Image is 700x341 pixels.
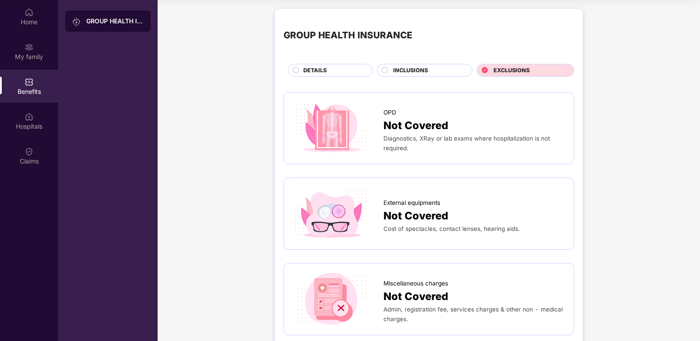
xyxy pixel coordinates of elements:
span: OPD [383,108,396,117]
img: icon [293,272,370,326]
img: svg+xml;base64,PHN2ZyB3aWR0aD0iMjAiIGhlaWdodD0iMjAiIHZpZXdCb3g9IjAgMCAyMCAyMCIgZmlsbD0ibm9uZSIgeG... [25,43,33,52]
img: icon [293,187,370,241]
span: Cost of spectacles, contact lenses, hearing aids. [383,225,520,232]
span: DETAILS [303,66,327,75]
span: Not Covered [383,288,448,304]
img: svg+xml;base64,PHN2ZyBpZD0iSG9tZSIgeG1sbnM9Imh0dHA6Ly93d3cudzMub3JnLzIwMDAvc3ZnIiB3aWR0aD0iMjAiIG... [25,8,33,17]
div: GROUP HEALTH INSURANCE [86,17,144,26]
span: INCLUSIONS [393,66,428,75]
span: EXCLUSIONS [494,66,530,75]
img: svg+xml;base64,PHN2ZyBpZD0iQ2xhaW0iIHhtbG5zPSJodHRwOi8vd3d3LnczLm9yZy8yMDAwL3N2ZyIgd2lkdGg9IjIwIi... [25,147,33,156]
div: GROUP HEALTH INSURANCE [284,28,413,42]
span: Not Covered [383,208,448,224]
img: svg+xml;base64,PHN2ZyB3aWR0aD0iMjAiIGhlaWdodD0iMjAiIHZpZXdCb3g9IjAgMCAyMCAyMCIgZmlsbD0ibm9uZSIgeG... [72,17,81,26]
img: svg+xml;base64,PHN2ZyBpZD0iQmVuZWZpdHMiIHhtbG5zPSJodHRwOi8vd3d3LnczLm9yZy8yMDAwL3N2ZyIgd2lkdGg9Ij... [25,78,33,86]
img: icon [293,101,370,155]
img: svg+xml;base64,PHN2ZyBpZD0iSG9zcGl0YWxzIiB4bWxucz0iaHR0cDovL3d3dy53My5vcmcvMjAwMC9zdmciIHdpZHRoPS... [25,112,33,121]
span: Not Covered [383,117,448,133]
span: External equipments [383,198,440,208]
span: Admin, registration fee, services charges & other non - medical charges. [383,306,563,322]
span: Diagnostics, XRay or lab exams where hospitalization is not required. [383,135,550,152]
span: Miscellaneous charges [383,279,448,288]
